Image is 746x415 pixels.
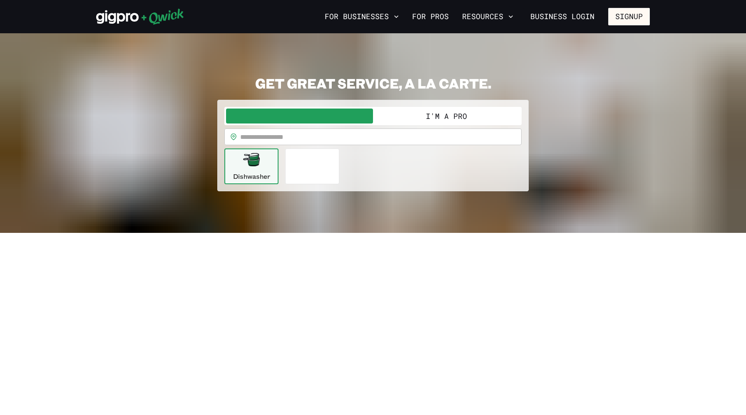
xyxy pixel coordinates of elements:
button: For Businesses [321,10,402,24]
button: Dishwasher [224,148,279,184]
h2: GET GREAT SERVICE, A LA CARTE. [217,75,529,91]
a: For Pros [409,10,452,24]
p: Dishwasher [233,171,270,181]
button: I'm a Pro [373,109,520,124]
a: Business Login [523,8,602,25]
button: Signup [608,8,650,25]
button: I'm a Business [226,109,373,124]
button: Resources [459,10,517,24]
